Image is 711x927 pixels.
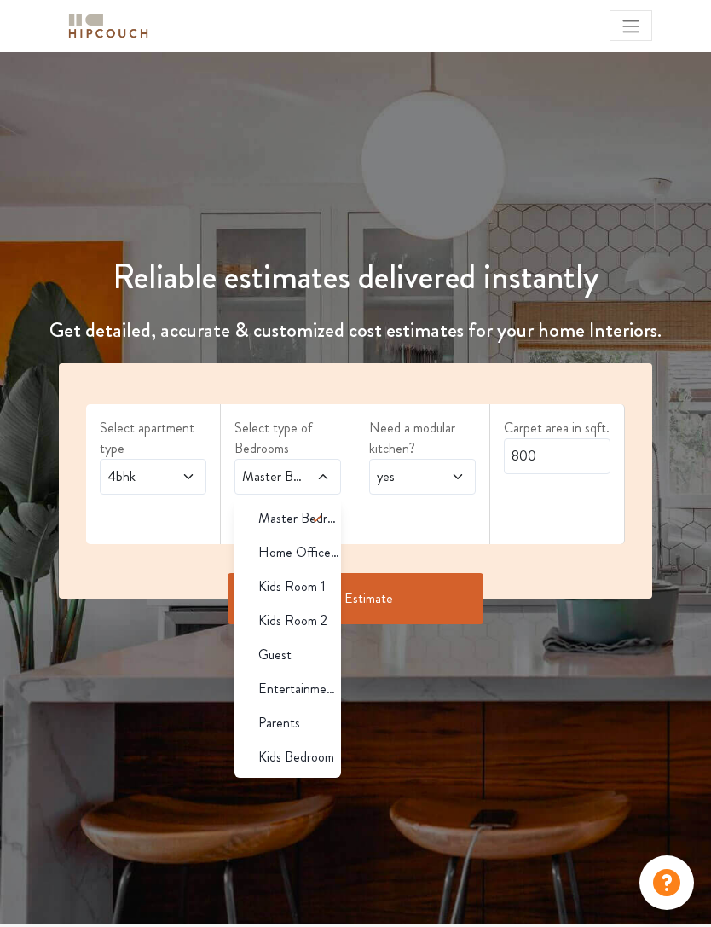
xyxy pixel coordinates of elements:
span: Guest [258,645,292,665]
input: Enter area sqft [504,438,610,474]
span: Master Bedroom [239,466,307,487]
label: Need a modular kitchen? [369,418,476,459]
span: 4bhk [104,466,172,487]
button: Toggle navigation [610,10,652,41]
span: Parents [258,713,300,733]
span: Entertainment Den [258,679,341,699]
label: Carpet area in sqft. [504,418,610,438]
span: Home Office Study [258,542,341,563]
img: logo-horizontal.svg [66,11,151,41]
span: yes [373,466,442,487]
label: Select type of Bedrooms [234,418,341,459]
label: Select apartment type [100,418,206,459]
span: logo-horizontal.svg [66,7,151,45]
span: Kids Room 2 [258,611,327,631]
span: Master Bedroom [258,508,341,529]
h4: Get detailed, accurate & customized cost estimates for your home Interiors. [10,318,701,343]
span: Kids Room 1 [258,576,326,597]
h1: Reliable estimates delivered instantly [10,257,701,298]
button: Get Estimate [228,573,483,624]
div: select 3 more room(s) [234,495,341,530]
span: Kids Bedroom [258,747,334,768]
